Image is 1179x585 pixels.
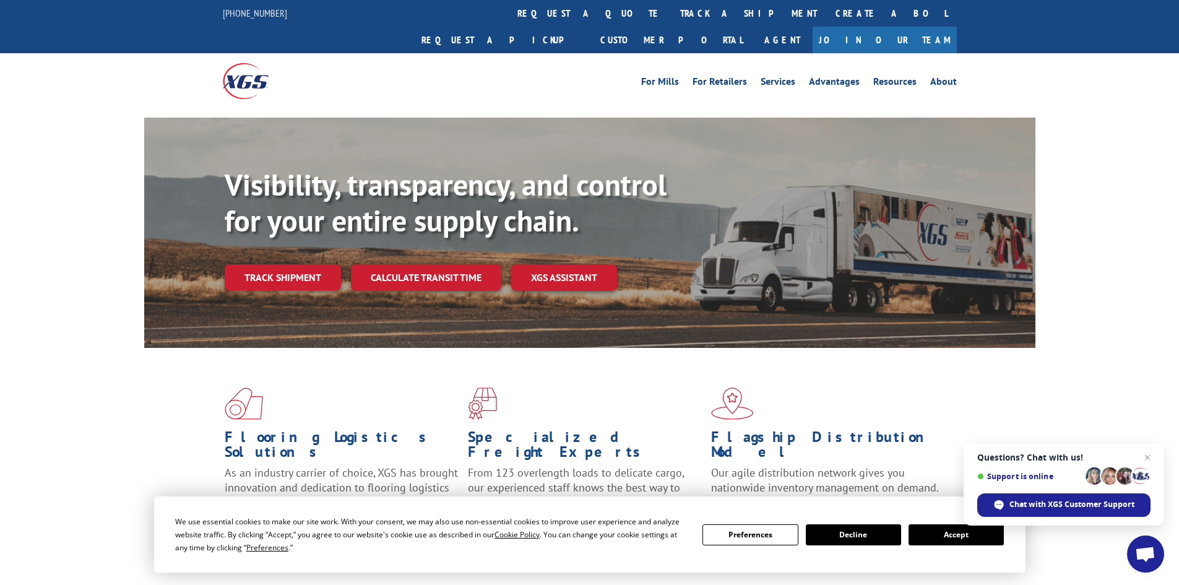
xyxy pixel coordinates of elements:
span: Support is online [977,472,1081,481]
a: Agent [752,27,813,53]
div: We use essential cookies to make our site work. With your consent, we may also use non-essential ... [175,515,688,554]
a: Customer Portal [591,27,752,53]
span: Cookie Policy [494,529,540,540]
h1: Flooring Logistics Solutions [225,430,459,466]
span: Preferences [246,542,288,553]
a: Join Our Team [813,27,957,53]
div: Open chat [1127,535,1164,573]
button: Decline [806,524,901,545]
span: Close chat [1140,450,1155,465]
a: [PHONE_NUMBER] [223,7,287,19]
p: From 123 overlength loads to delicate cargo, our experienced staff knows the best way to move you... [468,466,702,521]
a: Track shipment [225,264,341,290]
h1: Specialized Freight Experts [468,430,702,466]
button: Preferences [702,524,798,545]
img: xgs-icon-flagship-distribution-model-red [711,388,754,420]
span: Questions? Chat with us! [977,453,1151,462]
span: Chat with XGS Customer Support [1009,499,1134,510]
a: For Retailers [693,77,747,90]
a: XGS ASSISTANT [511,264,617,291]
a: Request a pickup [412,27,591,53]
a: Calculate transit time [351,264,501,291]
a: For Mills [641,77,679,90]
h1: Flagship Distribution Model [711,430,945,466]
img: xgs-icon-total-supply-chain-intelligence-red [225,388,263,420]
span: As an industry carrier of choice, XGS has brought innovation and dedication to flooring logistics... [225,466,458,509]
a: Resources [873,77,917,90]
div: Cookie Consent Prompt [154,496,1026,573]
button: Accept [909,524,1004,545]
a: About [930,77,957,90]
a: Services [761,77,795,90]
img: xgs-icon-focused-on-flooring-red [468,388,497,420]
a: Advantages [809,77,860,90]
div: Chat with XGS Customer Support [977,493,1151,517]
b: Visibility, transparency, and control for your entire supply chain. [225,165,667,240]
span: Our agile distribution network gives you nationwide inventory management on demand. [711,466,939,495]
